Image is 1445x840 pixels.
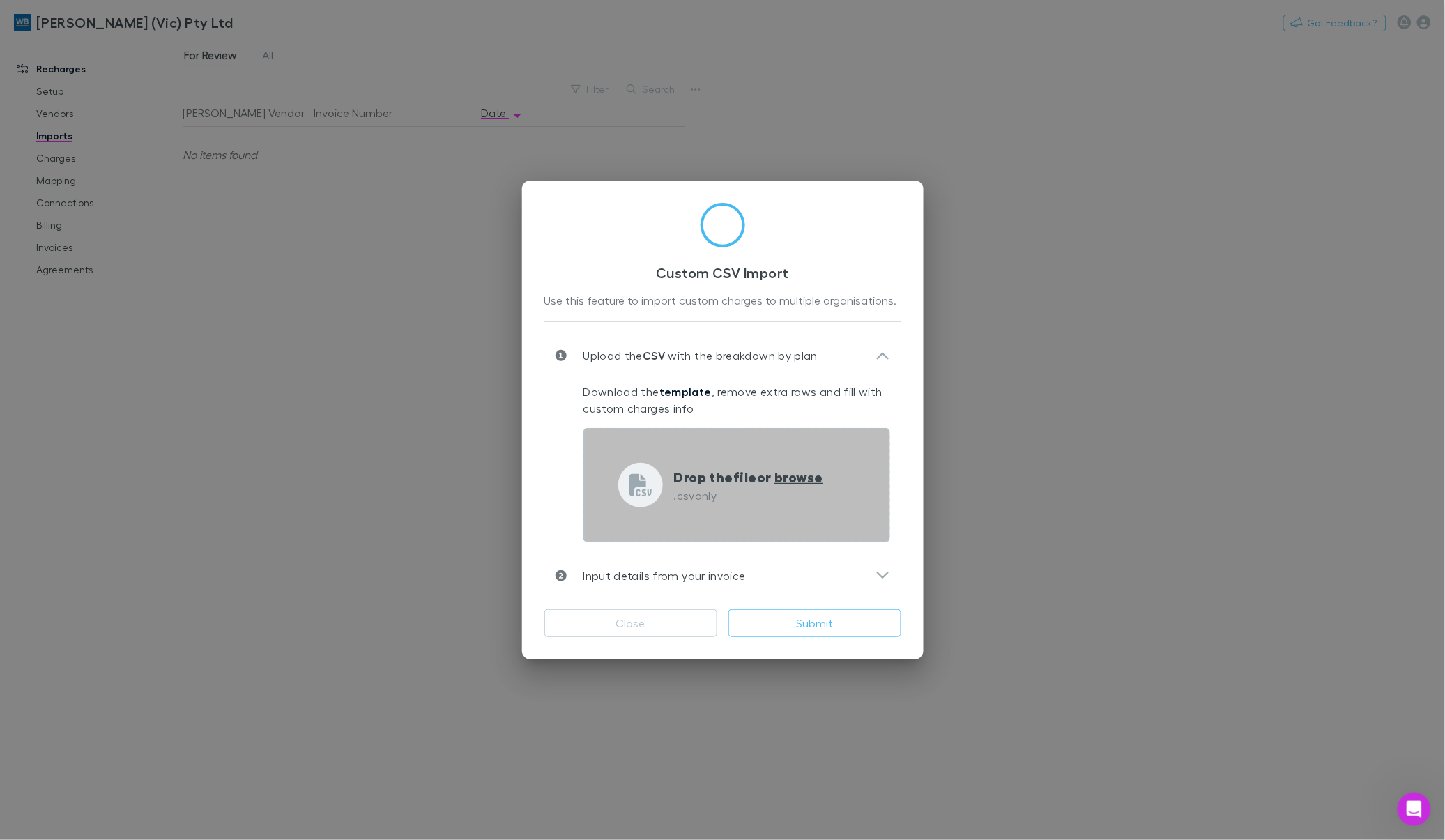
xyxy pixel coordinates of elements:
[567,347,818,364] p: Upload the with the breakdown by plan
[544,264,901,281] h3: Custom CSV Import
[774,468,823,486] span: browse
[583,383,890,417] p: Download the , remove extra rows and fill with custom charges info
[674,487,824,504] p: .csv only
[544,553,901,598] div: Input details from your invoice
[643,349,665,362] strong: CSV
[659,385,712,399] a: template
[544,333,901,378] div: Upload theCSV with the breakdown by plan
[674,466,824,487] p: Drop the file or
[544,292,901,310] div: Use this feature to import custom charges to multiple organisations.
[544,609,717,637] button: Close
[567,567,746,584] p: Input details from your invoice
[728,609,901,637] button: Submit
[1398,793,1431,826] iframe: Intercom live chat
